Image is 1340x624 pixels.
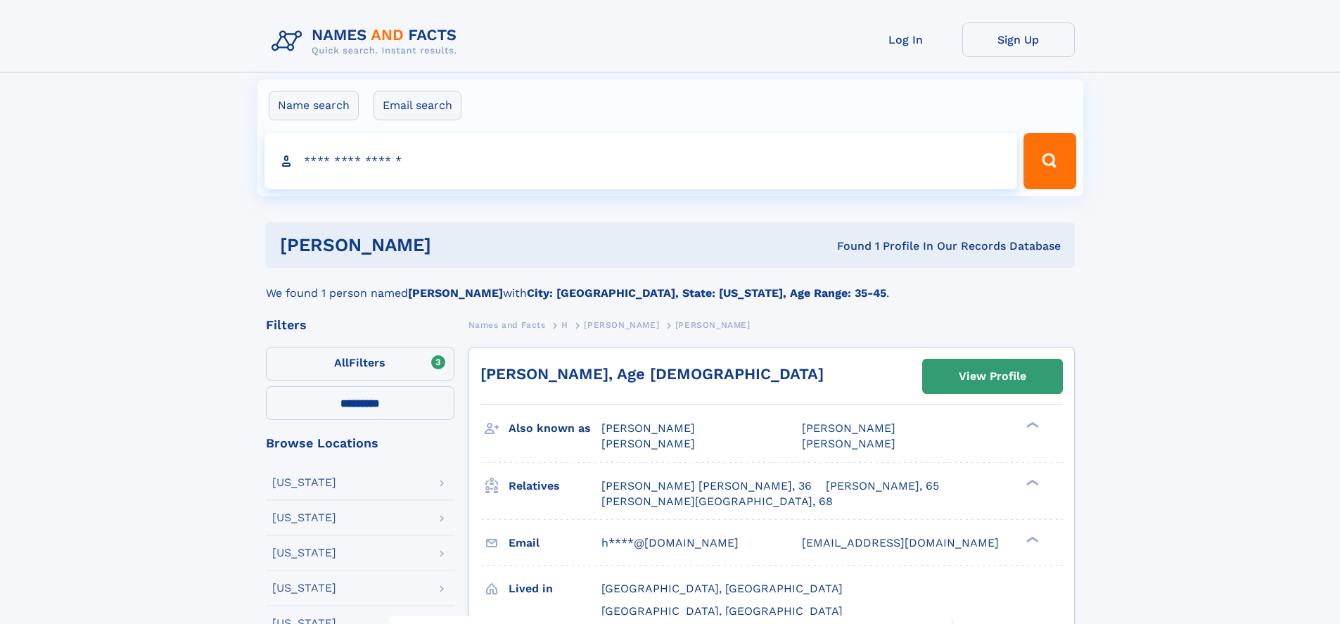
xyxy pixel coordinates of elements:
[509,577,601,601] h3: Lived in
[675,320,751,330] span: [PERSON_NAME]
[584,320,659,330] span: [PERSON_NAME]
[962,23,1075,57] a: Sign Up
[266,347,454,381] label: Filters
[266,319,454,331] div: Filters
[272,477,336,488] div: [US_STATE]
[850,23,962,57] a: Log In
[269,91,359,120] label: Name search
[584,316,659,333] a: [PERSON_NAME]
[509,474,601,498] h3: Relatives
[634,238,1061,254] div: Found 1 Profile In Our Records Database
[272,547,336,559] div: [US_STATE]
[1023,133,1076,189] button: Search Button
[1023,478,1040,487] div: ❯
[509,416,601,440] h3: Also known as
[280,236,634,254] h1: [PERSON_NAME]
[509,531,601,555] h3: Email
[601,421,695,435] span: [PERSON_NAME]
[408,286,503,300] b: [PERSON_NAME]
[561,316,568,333] a: H
[266,23,468,61] img: Logo Names and Facts
[374,91,461,120] label: Email search
[601,478,812,494] a: [PERSON_NAME] [PERSON_NAME], 36
[264,133,1018,189] input: search input
[601,582,843,595] span: [GEOGRAPHIC_DATA], [GEOGRAPHIC_DATA]
[272,512,336,523] div: [US_STATE]
[923,359,1062,393] a: View Profile
[802,437,895,450] span: [PERSON_NAME]
[1023,421,1040,430] div: ❯
[826,478,939,494] a: [PERSON_NAME], 65
[468,316,546,333] a: Names and Facts
[802,536,999,549] span: [EMAIL_ADDRESS][DOMAIN_NAME]
[266,437,454,450] div: Browse Locations
[266,268,1075,302] div: We found 1 person named with .
[802,421,895,435] span: [PERSON_NAME]
[480,365,824,383] a: [PERSON_NAME], Age [DEMOGRAPHIC_DATA]
[959,360,1026,393] div: View Profile
[561,320,568,330] span: H
[1023,535,1040,544] div: ❯
[527,286,886,300] b: City: [GEOGRAPHIC_DATA], State: [US_STATE], Age Range: 35-45
[601,494,833,509] a: [PERSON_NAME][GEOGRAPHIC_DATA], 68
[601,437,695,450] span: [PERSON_NAME]
[601,604,843,618] span: [GEOGRAPHIC_DATA], [GEOGRAPHIC_DATA]
[272,582,336,594] div: [US_STATE]
[334,356,349,369] span: All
